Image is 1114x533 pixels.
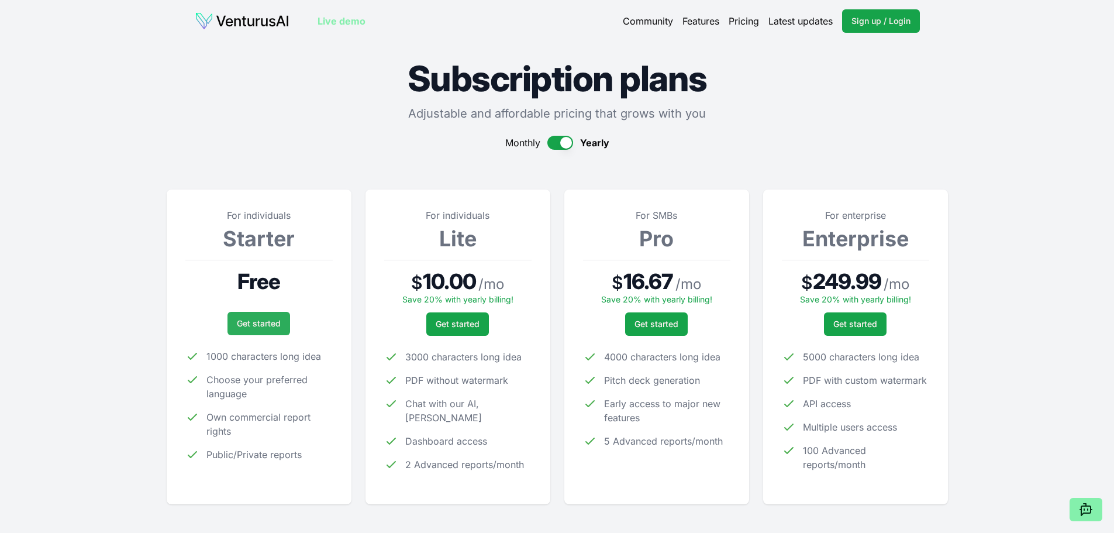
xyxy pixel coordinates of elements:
[206,410,333,438] span: Own commercial report rights
[851,15,910,27] span: Sign up / Login
[206,349,321,363] span: 1000 characters long idea
[580,136,609,150] span: Yearly
[167,105,948,122] p: Adjustable and affordable pricing that grows with you
[185,227,333,250] h3: Starter
[625,312,688,336] a: Get started
[813,270,881,293] span: 249.99
[604,434,723,448] span: 5 Advanced reports/month
[384,208,532,222] p: For individuals
[405,350,522,364] span: 3000 characters long idea
[227,312,290,335] a: Get started
[800,294,911,304] span: Save 20% with yearly billing!
[768,14,833,28] a: Latest updates
[505,136,540,150] span: Monthly
[803,350,919,364] span: 5000 characters long idea
[318,14,365,28] a: Live demo
[426,312,489,336] a: Get started
[206,448,302,462] span: Public/Private reports
[803,443,929,472] span: 100 Advanced reports/month
[675,275,701,294] span: / mo
[411,272,423,293] span: $
[604,373,700,387] span: Pitch deck generation
[405,397,532,425] span: Chat with our AI, [PERSON_NAME]
[405,434,487,448] span: Dashboard access
[405,373,508,387] span: PDF without watermark
[384,227,532,250] h3: Lite
[601,294,712,304] span: Save 20% with yearly billing!
[583,208,730,222] p: For SMBs
[782,208,929,222] p: For enterprise
[237,270,280,293] span: Free
[604,397,730,425] span: Early access to major new features
[682,14,719,28] a: Features
[583,227,730,250] h3: Pro
[801,272,813,293] span: $
[824,312,887,336] a: Get started
[623,14,673,28] a: Community
[423,270,476,293] span: 10.00
[478,275,504,294] span: / mo
[782,227,929,250] h3: Enterprise
[167,61,948,96] h1: Subscription plans
[803,397,851,411] span: API access
[842,9,920,33] a: Sign up / Login
[623,270,674,293] span: 16.67
[206,373,333,401] span: Choose your preferred language
[402,294,513,304] span: Save 20% with yearly billing!
[405,458,524,472] span: 2 Advanced reports/month
[604,350,720,364] span: 4000 characters long idea
[729,14,759,28] a: Pricing
[884,275,909,294] span: / mo
[803,420,897,434] span: Multiple users access
[185,208,333,222] p: For individuals
[195,12,289,30] img: logo
[612,272,623,293] span: $
[803,373,927,387] span: PDF with custom watermark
